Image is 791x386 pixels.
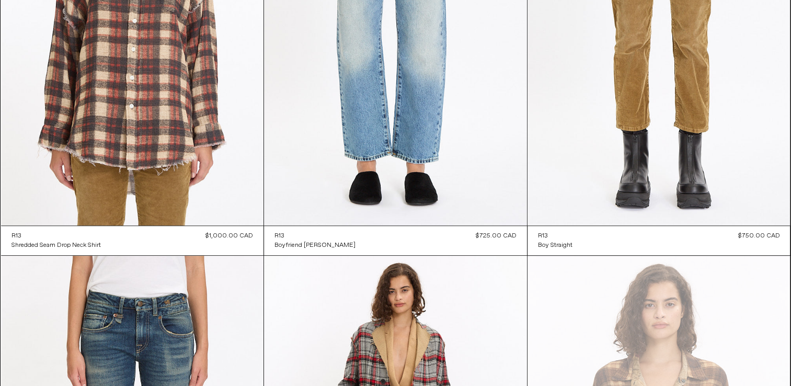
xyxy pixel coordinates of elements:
[738,231,779,241] div: $750.00 CAD
[476,231,517,241] div: $725.00 CAD
[12,241,101,250] a: Shredded Seam Drop Neck Shirt
[274,232,284,241] div: R13
[12,232,21,241] div: R13
[538,241,572,250] a: Boy Straight
[538,231,572,241] a: R13
[538,232,548,241] div: R13
[205,231,253,241] div: $1,000.00 CAD
[274,241,356,250] a: Boyfriend [PERSON_NAME]
[12,231,101,241] a: R13
[274,231,356,241] a: R13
